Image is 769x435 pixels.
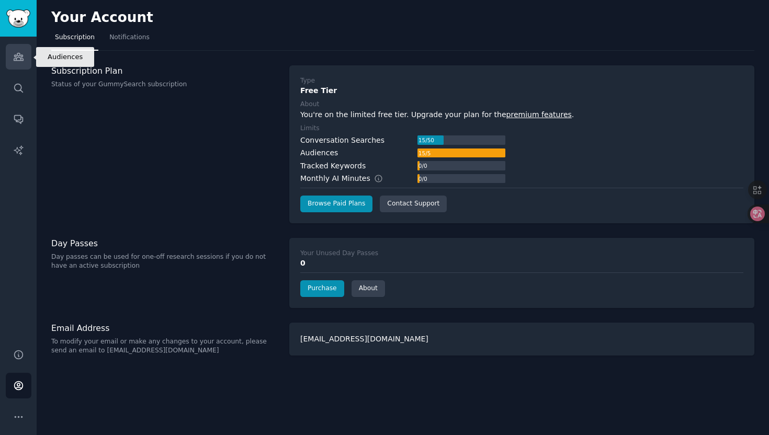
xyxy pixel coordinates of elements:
div: You're on the limited free tier. Upgrade your plan for the . [300,109,743,120]
div: 15 / 5 [417,148,432,158]
div: Your Unused Day Passes [300,249,378,258]
span: Subscription [55,33,95,42]
p: Day passes can be used for one-off research sessions if you do not have an active subscription [51,253,278,271]
h3: Subscription Plan [51,65,278,76]
div: 0 [300,258,743,269]
p: To modify your email or make any changes to your account, please send an email to [EMAIL_ADDRESS]... [51,337,278,356]
div: 0 / 0 [417,174,428,184]
div: [EMAIL_ADDRESS][DOMAIN_NAME] [289,323,754,356]
div: About [300,100,319,109]
div: Audiences [300,147,338,158]
a: Notifications [106,29,153,51]
div: Conversation Searches [300,135,384,146]
h3: Day Passes [51,238,278,249]
div: Tracked Keywords [300,161,366,171]
a: Browse Paid Plans [300,196,372,212]
div: Monthly AI Minutes [300,173,394,184]
a: About [352,280,385,297]
div: 15 / 50 [417,135,435,145]
img: GummySearch logo [6,9,30,28]
div: Type [300,76,315,86]
span: Notifications [109,33,150,42]
h2: Your Account [51,9,153,26]
a: premium features [506,110,572,119]
div: 0 / 0 [417,161,428,170]
a: Purchase [300,280,344,297]
div: Free Tier [300,85,743,96]
p: Status of your GummySearch subscription [51,80,278,89]
a: Subscription [51,29,98,51]
a: Contact Support [380,196,447,212]
div: Limits [300,124,320,133]
h3: Email Address [51,323,278,334]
